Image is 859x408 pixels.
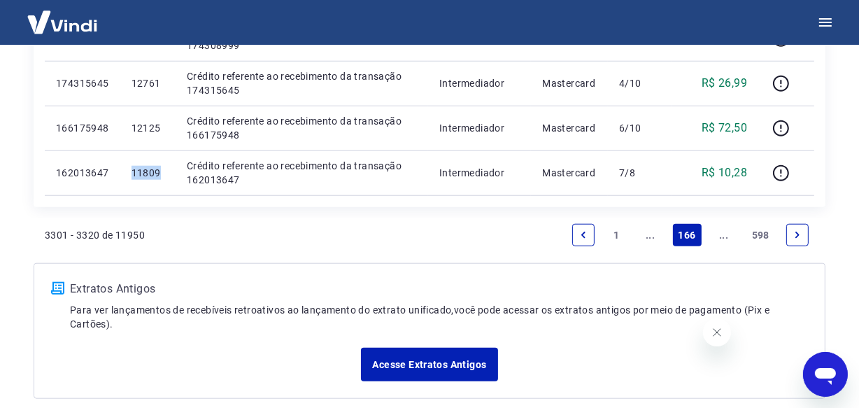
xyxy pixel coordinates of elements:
p: Para ver lançamentos de recebíveis retroativos ao lançamento do extrato unificado, você pode aces... [70,303,808,331]
p: R$ 26,99 [702,75,747,92]
p: 4/10 [619,76,660,90]
a: Page 166 is your current page [673,224,702,246]
p: 12761 [132,76,164,90]
p: Mastercard [542,121,597,135]
iframe: Botão para abrir a janela de mensagens [803,352,848,397]
p: Intermediador [439,166,520,180]
p: 174315645 [56,76,109,90]
p: Mastercard [542,166,597,180]
p: 12125 [132,121,164,135]
a: Previous page [572,224,595,246]
img: Vindi [17,1,108,43]
a: Acesse Extratos Antigos [361,348,497,381]
p: Crédito referente ao recebimento da transação 174315645 [187,69,417,97]
p: 162013647 [56,166,109,180]
p: 11809 [132,166,164,180]
p: Intermediador [439,121,520,135]
img: ícone [51,282,64,295]
p: R$ 72,50 [702,120,747,136]
p: Mastercard [542,76,597,90]
p: 7/8 [619,166,660,180]
p: R$ 10,28 [702,164,747,181]
ul: Pagination [567,218,814,252]
p: Extratos Antigos [70,281,808,297]
p: Intermediador [439,76,520,90]
iframe: Fechar mensagem [703,318,731,346]
p: 6/10 [619,121,660,135]
p: Crédito referente ao recebimento da transação 166175948 [187,114,417,142]
p: 166175948 [56,121,109,135]
a: Page 598 [746,224,775,246]
a: Page 1 [606,224,628,246]
a: Jump backward [639,224,662,246]
a: Jump forward [713,224,735,246]
span: Olá! Precisa de ajuda? [8,10,118,21]
p: Crédito referente ao recebimento da transação 162013647 [187,159,417,187]
p: 3301 - 3320 de 11950 [45,228,145,242]
a: Next page [786,224,809,246]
